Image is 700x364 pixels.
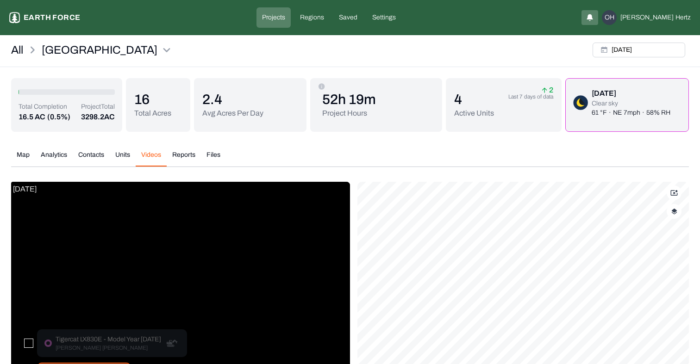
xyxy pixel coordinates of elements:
[35,150,73,167] button: Analytics
[202,91,263,108] p: 2.4
[593,43,685,57] button: [DATE]
[642,108,644,117] p: ·
[620,13,674,22] span: [PERSON_NAME]
[613,108,640,117] p: NE 7mph
[367,7,401,28] a: Settings
[322,91,376,108] p: 52h 19m
[592,99,670,108] p: Clear sky
[81,111,115,123] p: 3298.2 AC
[19,102,70,111] p: Total Completion
[542,87,547,93] img: arrow
[256,7,291,28] a: Projects
[202,108,263,119] p: Avg Acres Per Day
[73,150,110,167] button: Contacts
[322,108,376,119] p: Project Hours
[136,150,167,167] button: Videos
[11,43,23,57] a: All
[56,344,161,352] p: [PERSON_NAME] [PERSON_NAME]
[573,95,588,110] img: clear-sky-night-D7zLJEpc.png
[110,150,136,167] button: Units
[47,111,70,123] p: (0.5%)
[333,7,363,28] a: Saved
[19,111,70,123] button: 16.5 AC(0.5%)
[294,7,330,28] a: Regions
[42,43,157,57] p: [GEOGRAPHIC_DATA]
[56,335,161,344] p: Tigercat LX830E - Model Year [DATE]
[134,91,171,108] p: 16
[201,150,226,167] button: Files
[9,12,20,23] img: earthforce-logo-white-uG4MPadI.svg
[262,13,285,22] p: Projects
[671,208,677,215] img: layerIcon
[339,13,357,22] p: Saved
[592,88,670,99] div: [DATE]
[134,108,171,119] p: Total Acres
[609,108,611,117] p: ·
[592,108,607,117] p: 61 °F
[675,13,691,22] span: Hertz
[11,150,35,167] button: Map
[602,10,617,25] div: OH
[19,111,45,123] p: 16.5 AC
[454,91,494,108] p: 4
[542,87,553,93] p: 2
[646,108,670,117] p: 58% RH
[167,150,201,167] button: Reports
[11,182,38,197] p: [DATE]
[454,108,494,119] p: Active Units
[24,12,80,23] p: Earth force
[602,10,691,25] button: OH[PERSON_NAME]Hertz
[300,13,324,22] p: Regions
[81,102,115,111] p: Project Total
[372,13,396,22] p: Settings
[508,93,553,100] p: Last 7 days of data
